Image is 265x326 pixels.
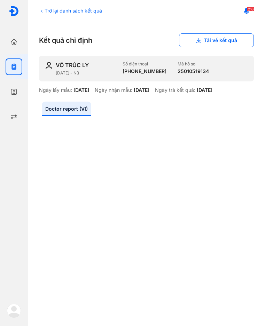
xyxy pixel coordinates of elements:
div: VÕ TRÚC LY [56,61,89,69]
div: Ngày lấy mẫu: [39,87,72,93]
div: Mã hồ sơ [178,61,209,67]
div: Kết quả chỉ định [39,33,254,47]
img: logo [7,304,21,318]
div: [PHONE_NUMBER] [123,68,166,74]
a: Doctor report (VI) [42,102,91,116]
div: Số điện thoại [123,61,166,67]
div: [DATE] [134,87,149,93]
div: [DATE] [73,87,89,93]
span: 216 [247,7,255,11]
button: Tải về kết quả [179,33,254,47]
div: Ngày trả kết quả: [155,87,195,93]
div: Trở lại danh sách kết quả [39,7,102,14]
div: 25010519134 [178,68,209,74]
div: Ngày nhận mẫu: [95,87,132,93]
div: [DATE] - Nữ [56,70,117,76]
div: [DATE] [197,87,212,93]
img: logo [9,6,19,16]
img: user-icon [45,61,53,70]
